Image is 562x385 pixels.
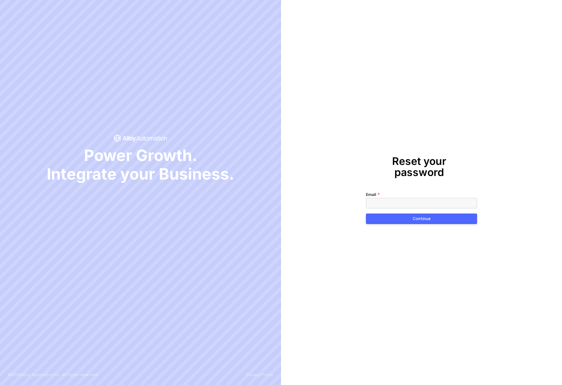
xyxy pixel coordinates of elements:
[366,214,477,224] button: Continue
[246,373,273,377] a: Privacy Policy
[114,134,168,142] span: icon-success
[366,191,380,198] label: Email
[366,156,472,178] h1: Reset your password
[413,216,431,221] div: Continue
[366,198,477,208] input: Email
[47,146,234,184] span: Power Growth. Integrate your Business.
[8,373,99,377] p: © 2025 Alloy Automation Inc. All rights reserved.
